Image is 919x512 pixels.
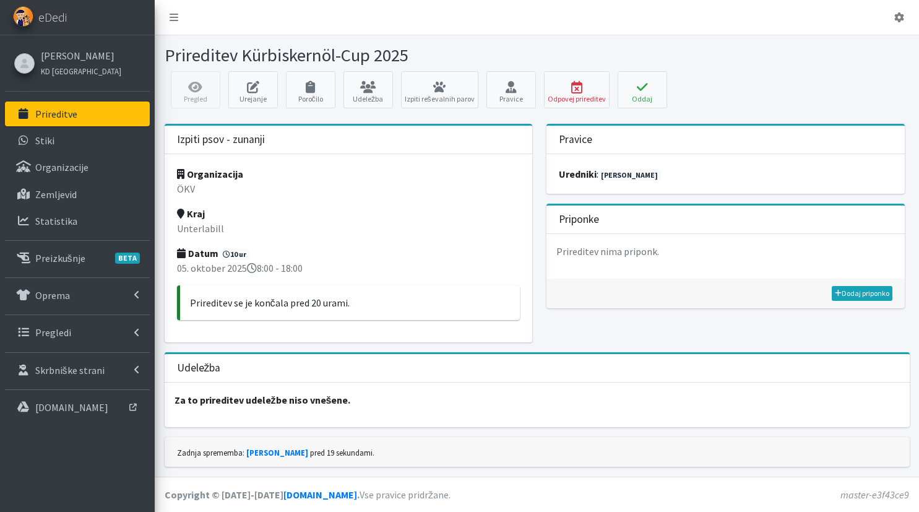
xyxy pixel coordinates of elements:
[228,71,278,108] a: Urejanje
[13,6,33,27] img: eDedi
[35,252,85,264] p: Preizkušnje
[401,71,478,108] a: Izpiti reševalnih parov
[559,213,599,226] h3: Priponke
[35,108,77,120] p: Prireditve
[165,45,533,66] h1: Prireditev Kürbiskernöl-Cup 2025
[177,207,205,220] strong: Kraj
[177,247,218,259] strong: Datum
[41,63,121,78] a: KD [GEOGRAPHIC_DATA]
[5,395,150,420] a: [DOMAIN_NAME]
[177,133,265,146] h3: Izpiti psov - zunanji
[546,234,905,269] p: Prireditev nima priponk.
[546,154,905,194] div: :
[832,286,892,301] a: Dodaj priponko
[5,320,150,345] a: Pregledi
[35,401,108,414] p: [DOMAIN_NAME]
[246,448,308,458] a: [PERSON_NAME]
[840,488,909,501] em: master-e3f43ce9
[35,161,88,173] p: Organizacije
[155,477,919,512] footer: Vse pravice pridržane.
[283,488,357,501] a: [DOMAIN_NAME]
[35,326,71,339] p: Pregledi
[41,66,121,76] small: KD [GEOGRAPHIC_DATA]
[177,221,520,236] p: Unterlabill
[41,48,121,63] a: [PERSON_NAME]
[598,170,662,181] a: [PERSON_NAME]
[5,358,150,383] a: Skrbniške strani
[5,102,150,126] a: Prireditve
[343,71,393,108] a: Udeležba
[5,283,150,308] a: Oprema
[190,295,511,310] p: Prireditev se je končala pred 20 urami.
[5,155,150,180] a: Organizacije
[286,71,335,108] a: Poročilo
[175,394,351,406] strong: Za to prireditev udeležbe niso vnešene.
[35,215,77,227] p: Statistika
[5,209,150,233] a: Statistika
[544,71,610,108] button: Odpovej prireditev
[618,71,667,108] button: Oddaj
[177,181,520,196] p: ÖKV
[5,128,150,153] a: Stiki
[486,71,536,108] a: Pravice
[177,448,374,458] small: Zadnja sprememba: pred 19 sekundami.
[165,488,360,501] strong: Copyright © [DATE]-[DATE] .
[220,249,250,260] span: 10 ur
[559,133,592,146] h3: Pravice
[177,362,221,375] h3: Udeležba
[35,289,70,302] p: Oprema
[35,364,105,376] p: Skrbniške strani
[115,253,140,264] span: BETA
[177,261,520,276] p: 05. oktober 2025 8:00 - 18:00
[5,246,150,271] a: PreizkušnjeBETA
[5,182,150,207] a: Zemljevid
[35,134,54,147] p: Stiki
[177,168,243,180] strong: Organizacija
[38,8,67,27] span: eDedi
[35,188,77,201] p: Zemljevid
[559,168,597,180] strong: uredniki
